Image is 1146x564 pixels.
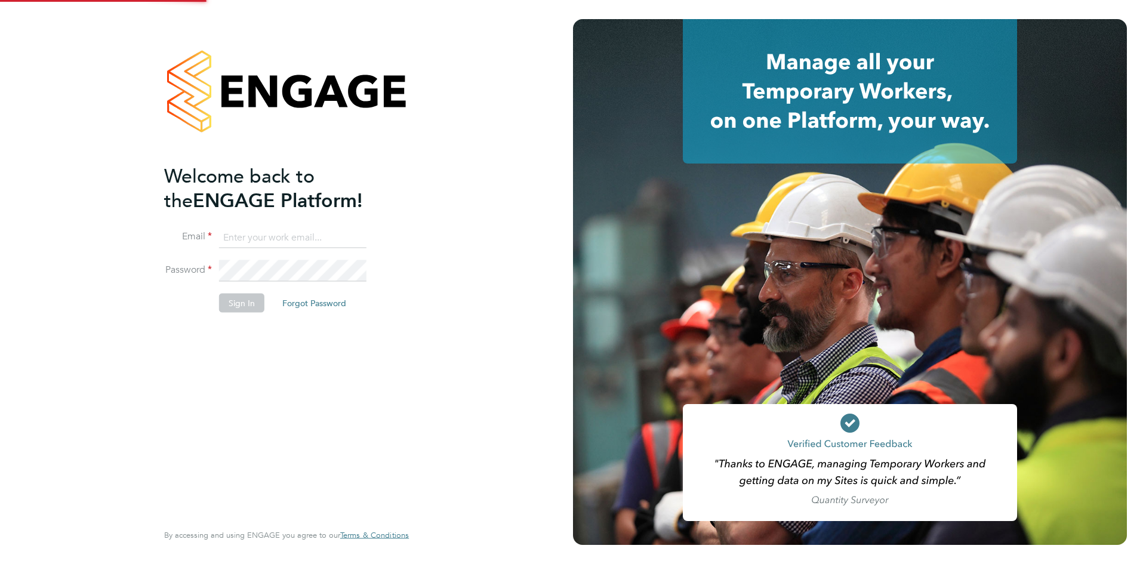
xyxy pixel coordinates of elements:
span: Welcome back to the [164,164,315,212]
span: Terms & Conditions [340,530,409,540]
button: Sign In [219,294,264,313]
a: Terms & Conditions [340,531,409,540]
span: By accessing and using ENGAGE you agree to our [164,530,409,540]
label: Email [164,230,212,243]
h2: ENGAGE Platform! [164,164,397,212]
input: Enter your work email... [219,227,366,248]
label: Password [164,264,212,276]
button: Forgot Password [273,294,356,313]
